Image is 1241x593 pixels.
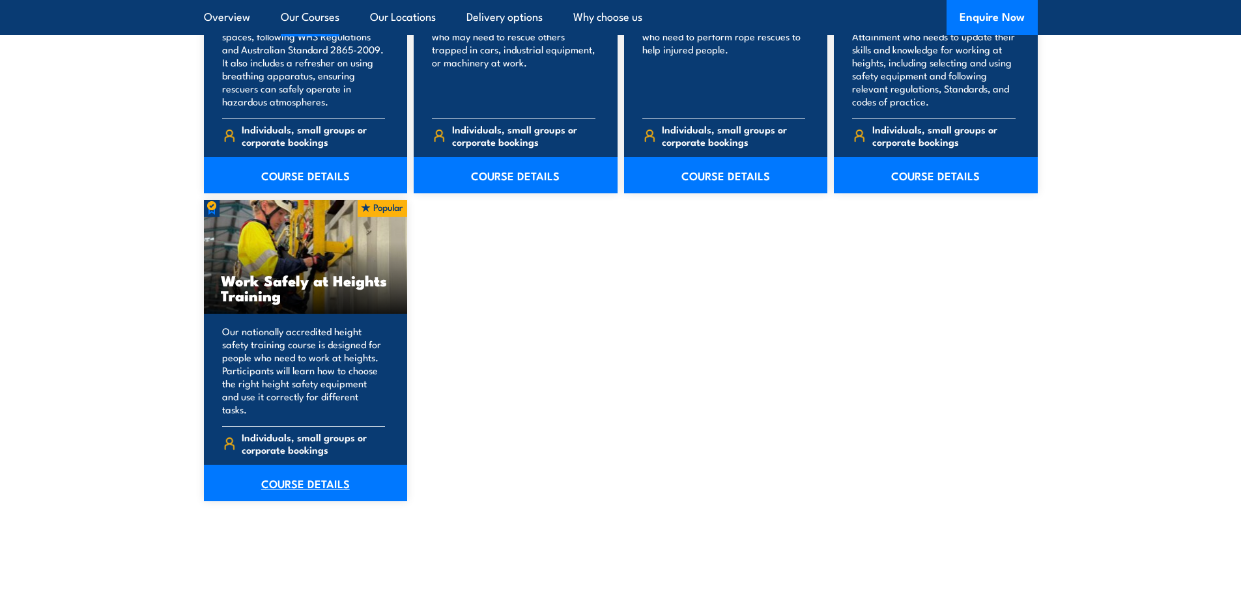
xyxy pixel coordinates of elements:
[662,123,805,148] span: Individuals, small groups or corporate bookings
[242,123,385,148] span: Individuals, small groups or corporate bookings
[432,4,595,108] p: Our nationally accredited Road Crash Rescue training course is for people who may need to rescue ...
[204,157,408,193] a: COURSE DETAILS
[642,4,806,108] p: Our nationally accredited Vertical Rescue Training Course is for those who need to perform rope r...
[852,4,1016,108] p: This refresher course is for anyone with a current Statement of Attainment who needs to update th...
[242,431,385,456] span: Individuals, small groups or corporate bookings
[452,123,595,148] span: Individuals, small groups or corporate bookings
[222,4,386,108] p: This course teaches your team how to safely rescue people from confined spaces, following WHS Reg...
[834,157,1038,193] a: COURSE DETAILS
[872,123,1016,148] span: Individuals, small groups or corporate bookings
[624,157,828,193] a: COURSE DETAILS
[414,157,618,193] a: COURSE DETAILS
[204,465,408,501] a: COURSE DETAILS
[222,325,386,416] p: Our nationally accredited height safety training course is designed for people who need to work a...
[221,273,391,303] h3: Work Safely at Heights Training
